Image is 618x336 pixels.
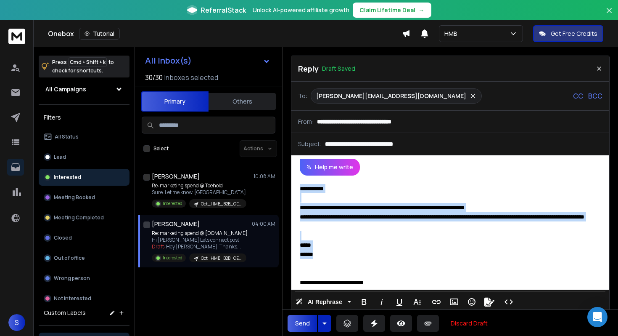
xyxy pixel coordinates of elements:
[152,243,165,250] span: Draft:
[356,293,372,310] button: Bold (⌘B)
[45,85,86,93] h1: All Campaigns
[163,255,182,261] p: Interested
[54,194,95,201] p: Meeting Booked
[54,275,90,282] p: Wrong person
[39,149,129,165] button: Lead
[298,117,314,126] p: From:
[44,309,86,317] h3: Custom Labels
[209,92,276,111] button: Others
[254,173,275,180] p: 10:08 AM
[298,63,319,75] p: Reply
[353,3,431,18] button: Claim Lifetime Deal→
[152,172,200,181] h1: [PERSON_NAME]
[39,169,129,186] button: Interested
[54,295,91,302] p: Not Interested
[8,314,25,331] button: S
[419,6,425,14] span: →
[138,52,277,69] button: All Inbox(s)
[39,112,129,123] h3: Filters
[145,72,163,83] span: 30 / 30
[588,91,602,101] p: BCC
[201,255,241,261] p: Oct_HMB_B2B_CEO_India_11-100
[444,29,461,38] p: HMB
[501,293,517,310] button: Code View
[166,243,241,250] span: Hey [PERSON_NAME], Thanks ...
[428,293,444,310] button: Insert Link (⌘K)
[153,145,169,152] label: Select
[55,133,79,140] p: All Status
[294,293,353,310] button: AI Rephrase
[391,293,407,310] button: Underline (⌘U)
[374,293,390,310] button: Italic (⌘I)
[164,72,218,83] h3: Inboxes selected
[39,209,129,226] button: Meeting Completed
[464,293,480,310] button: Emoticons
[39,250,129,267] button: Out of office
[201,5,246,15] span: ReferralStack
[300,159,360,176] button: Help me write
[253,6,349,14] p: Unlock AI-powered affiliate growth
[54,174,81,181] p: Interested
[446,293,462,310] button: Insert Image (⌘P)
[79,28,120,40] button: Tutorial
[54,154,66,160] p: Lead
[288,315,317,332] button: Send
[201,201,241,207] p: Oct_HMB_B2B_CEO_India_11-100
[322,64,355,73] p: Draft Saved
[316,92,466,100] p: [PERSON_NAME][EMAIL_ADDRESS][DOMAIN_NAME]
[409,293,425,310] button: More Text
[306,299,344,306] span: AI Rephrase
[39,229,129,246] button: Closed
[587,307,607,327] div: Open Intercom Messenger
[54,235,72,241] p: Closed
[39,270,129,287] button: Wrong person
[141,91,209,112] button: Primary
[298,92,307,100] p: To:
[39,290,129,307] button: Not Interested
[533,25,603,42] button: Get Free Credits
[39,81,129,98] button: All Campaigns
[152,189,246,196] p: Sure. Let me know. [GEOGRAPHIC_DATA]
[48,28,402,40] div: Onebox
[152,220,200,228] h1: [PERSON_NAME]
[145,56,192,65] h1: All Inbox(s)
[604,5,615,25] button: Close banner
[252,221,275,227] p: 04:00 AM
[69,57,107,67] span: Cmd + Shift + k
[39,189,129,206] button: Meeting Booked
[152,237,248,243] p: Hi [PERSON_NAME] Lets connect post
[163,200,182,207] p: Interested
[573,91,583,101] p: CC
[152,230,248,237] p: Re: marketing spend @ [DOMAIN_NAME]
[54,255,85,261] p: Out of office
[481,293,497,310] button: Signature
[54,214,104,221] p: Meeting Completed
[152,182,246,189] p: Re: marketing spend @ Toehold
[52,58,114,75] p: Press to check for shortcuts.
[551,29,597,38] p: Get Free Credits
[298,140,322,148] p: Subject:
[444,315,494,332] button: Discard Draft
[39,128,129,145] button: All Status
